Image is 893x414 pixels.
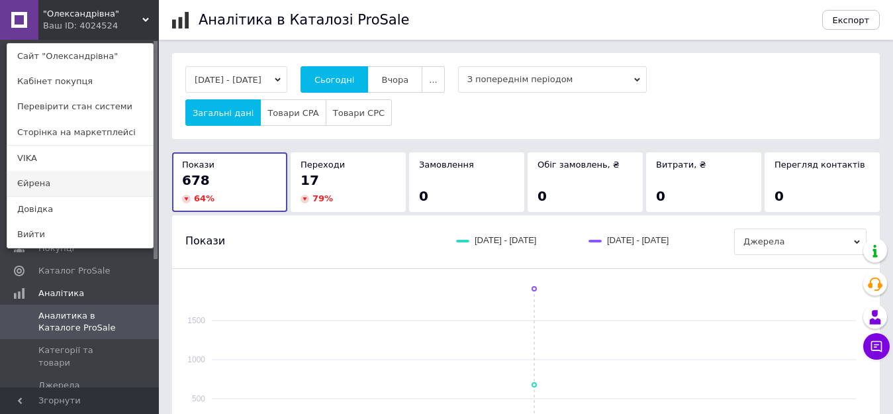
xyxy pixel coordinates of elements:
[267,108,318,118] span: Товари CPA
[38,265,110,277] span: Каталог ProSale
[301,172,319,188] span: 17
[367,66,422,93] button: Вчора
[656,160,706,170] span: Витрати, ₴
[187,316,205,325] text: 1500
[314,75,355,85] span: Сьогодні
[775,188,784,204] span: 0
[38,380,79,391] span: Джерела
[185,99,261,126] button: Загальні дані
[822,10,880,30] button: Експорт
[301,66,369,93] button: Сьогодні
[326,99,392,126] button: Товари CPC
[833,15,870,25] span: Експорт
[7,69,153,94] a: Кабінет покупця
[422,66,444,93] button: ...
[194,193,214,203] span: 64 %
[419,188,428,204] span: 0
[43,8,142,20] span: "Олександрівна"
[185,234,225,248] span: Покази
[863,333,890,360] button: Чат з покупцем
[7,146,153,171] a: VIKA
[7,120,153,145] a: Сторінка на маркетплейсі
[7,171,153,196] a: Єйрена
[429,75,437,85] span: ...
[193,108,254,118] span: Загальні дані
[7,222,153,247] a: Вийти
[7,94,153,119] a: Перевірити стан системи
[187,355,205,364] text: 1000
[458,66,647,93] span: З попереднім періодом
[538,188,547,204] span: 0
[185,66,287,93] button: [DATE] - [DATE]
[182,160,214,170] span: Покази
[38,344,122,368] span: Категорії та товари
[538,160,620,170] span: Обіг замовлень, ₴
[43,20,99,32] div: Ваш ID: 4024524
[312,193,333,203] span: 79 %
[260,99,326,126] button: Товари CPA
[38,287,84,299] span: Аналітика
[419,160,474,170] span: Замовлення
[182,172,210,188] span: 678
[381,75,408,85] span: Вчора
[734,229,867,255] span: Джерела
[301,160,345,170] span: Переходи
[656,188,665,204] span: 0
[199,12,409,28] h1: Аналітика в Каталозі ProSale
[333,108,385,118] span: Товари CPC
[775,160,865,170] span: Перегляд контактів
[38,310,122,334] span: Аналитика в Каталоге ProSale
[7,197,153,222] a: Довідка
[38,242,74,254] span: Покупці
[7,44,153,69] a: Сайт "Олександрівна"
[192,394,205,403] text: 500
